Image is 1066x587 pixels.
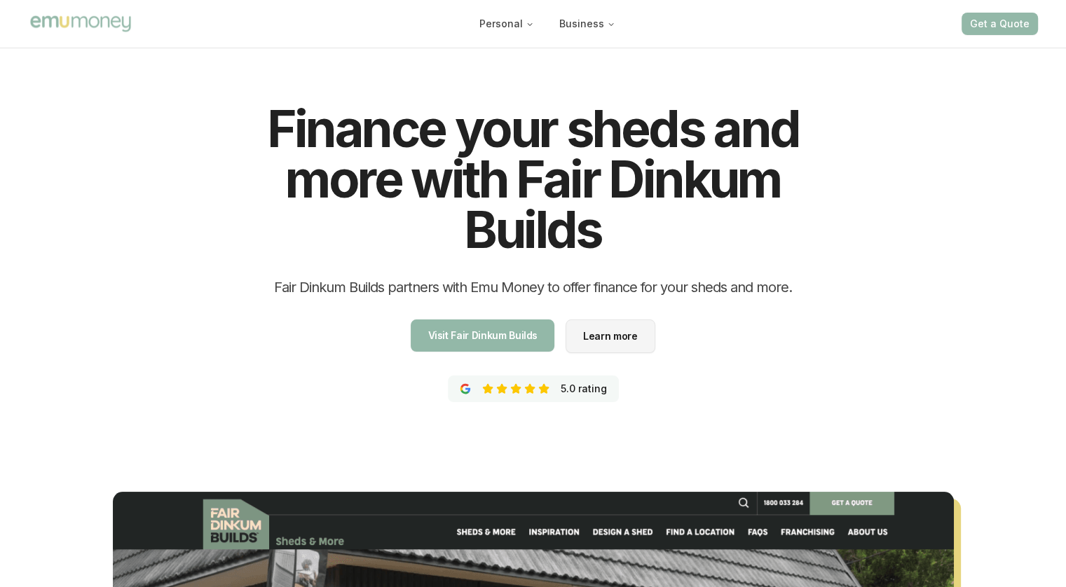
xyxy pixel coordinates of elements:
button: Personal [468,11,545,36]
h2: Fair Dinkum Builds partners with Emu Money to offer finance for your sheds and more. [274,277,792,297]
a: Visit Fair Dinkum Builds [411,319,554,352]
img: Emu Money 5 star verified Google Reviews [460,383,471,394]
button: Get a Quote [962,13,1038,35]
button: Business [548,11,627,36]
a: Learn more [566,319,655,353]
p: 5.0 rating [561,382,607,396]
span: Learn more [583,331,638,341]
img: Emu Money [28,13,133,34]
h1: Finance your sheds and more with Fair Dinkum Builds [219,104,847,255]
span: Visit Fair Dinkum Builds [428,331,538,340]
